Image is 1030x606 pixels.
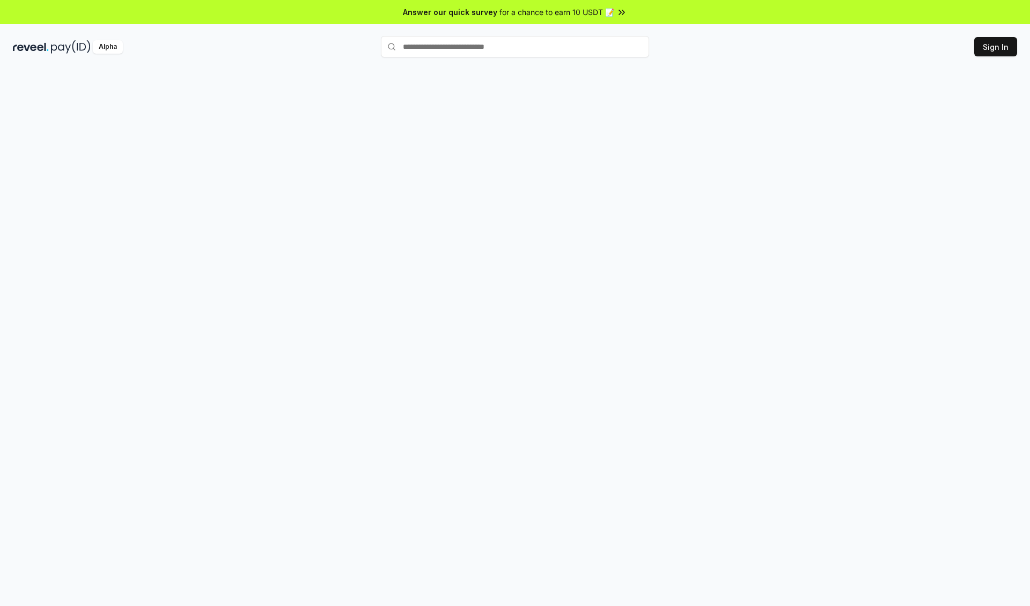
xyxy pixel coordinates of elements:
img: pay_id [51,40,91,54]
button: Sign In [974,37,1017,56]
span: for a chance to earn 10 USDT 📝 [499,6,614,18]
span: Answer our quick survey [403,6,497,18]
img: reveel_dark [13,40,49,54]
div: Alpha [93,40,123,54]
